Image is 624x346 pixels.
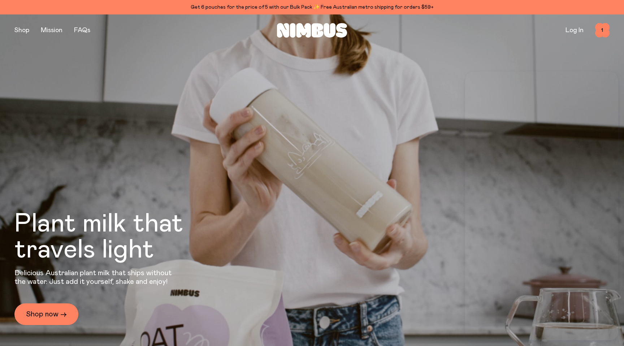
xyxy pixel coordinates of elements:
[465,72,618,340] iframe: Embedded Agent
[74,27,90,34] a: FAQs
[565,27,584,34] a: Log In
[14,211,222,263] h1: Plant milk that travels light
[14,269,176,286] p: Delicious Australian plant milk that ships without the water. Just add it yourself, shake and enjoy!
[14,3,610,12] div: Get 6 pouches for the price of 5 with our Bulk Pack ✨ Free Australian metro shipping for orders $59+
[14,303,78,325] a: Shop now →
[595,23,610,38] button: 1
[41,27,62,34] a: Mission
